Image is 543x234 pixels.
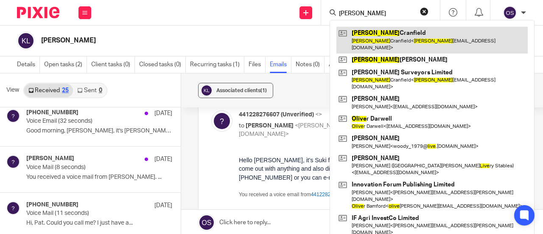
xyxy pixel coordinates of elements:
h2: [PERSON_NAME] [41,36,337,45]
h4: [PHONE_NUMBER] [26,201,78,209]
a: Closed tasks (0) [139,56,186,73]
div: 25 [62,87,69,93]
p: You received a voice mail from [PERSON_NAME]. ... [26,174,172,181]
button: Associated clients(1) [198,83,273,98]
a: Client tasks (0) [91,56,135,73]
span: 441228276607 (Unverified) [239,112,314,118]
h4: [PERSON_NAME] [26,155,74,162]
img: svg%3E [503,6,517,20]
p: Good morning, [PERSON_NAME], it's [PERSON_NAME] calling from the... [26,127,172,135]
img: %3E %3Ctext x='21' fill='%23ffffff' font-family='aktiv-grotesk,-apple-system,BlinkMacSystemFont,S... [6,155,20,169]
img: Pixie [17,7,59,18]
p: Hi, Pat. Could you call me? I just have a... [26,220,172,227]
button: Clear [420,7,428,16]
span: (1) [260,88,267,93]
a: Files [249,56,266,73]
p: [DATE] [154,201,172,210]
a: Received25 [24,84,73,97]
a: Sent0 [73,84,106,97]
img: %3E %3Ctext x='21' fill='%23ffffff' font-family='aktiv-grotesk,-apple-system,BlinkMacSystemFont,S... [211,110,232,132]
a: Details [17,56,40,73]
p: [DATE] [154,155,172,164]
p: Voice Mail (11 seconds) [26,210,143,217]
span: View [6,86,19,95]
p: Voice Email (32 seconds) [26,118,143,125]
div: 0 [99,87,102,93]
img: svg%3E [200,84,213,97]
a: Notes (0) [296,56,325,73]
span: [PERSON_NAME] [246,123,294,129]
a: Open tasks (2) [44,56,87,73]
span: Associated clients [216,88,267,93]
p: [DATE] [154,109,172,118]
a: Recurring tasks (1) [190,56,244,73]
a: Emails [270,56,291,73]
a: 441228276607 [72,36,106,42]
a: Audit logs [329,56,359,73]
span: <> [315,112,322,118]
p: Voice Mail (8 seconds) [26,164,143,171]
span: to [239,123,244,129]
img: %3E %3Ctext x='21' fill='%23ffffff' font-family='aktiv-grotesk,-apple-system,BlinkMacSystemFont,S... [6,201,20,215]
img: %3E %3Ctext x='21' fill='%23ffffff' font-family='aktiv-grotesk,-apple-system,BlinkMacSystemFont,S... [6,109,20,123]
h4: [PHONE_NUMBER] [26,109,78,116]
span: <[PERSON_NAME][EMAIL_ADDRESS][DOMAIN_NAME]> [239,123,396,138]
input: Search [338,10,414,18]
img: svg%3E [17,32,35,50]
